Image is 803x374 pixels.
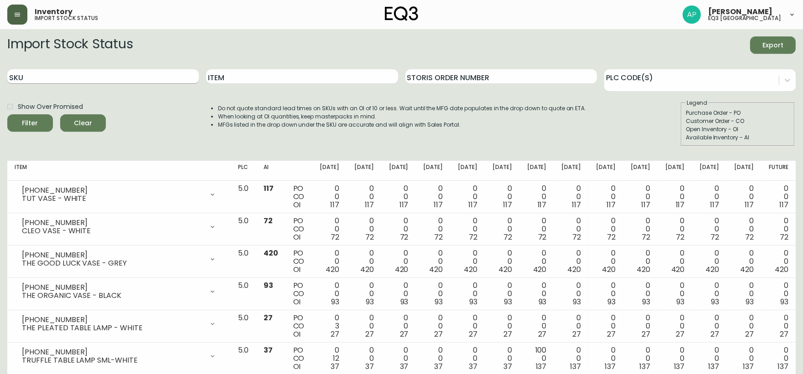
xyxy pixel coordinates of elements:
span: 72 [503,232,512,242]
div: 0 0 [354,346,374,371]
div: 0 0 [596,346,616,371]
span: 117 [676,200,685,210]
span: 420 [705,264,719,275]
span: 93 [504,297,512,307]
span: 27 [400,329,409,339]
div: 0 0 [561,249,581,274]
span: 420 [464,264,477,275]
span: 72 [642,232,650,242]
span: 420 [429,264,443,275]
span: 27 [710,329,719,339]
button: Export [750,36,796,54]
div: 0 0 [768,217,788,241]
span: 27 [607,329,616,339]
div: 0 0 [699,217,720,241]
div: 0 0 [389,249,409,274]
div: [PHONE_NUMBER]TRUFFLE TABLE LAMP SML-WHITE [15,346,223,366]
span: 420 [360,264,374,275]
span: 117 [399,200,409,210]
div: 0 3 [319,314,339,338]
div: 0 0 [768,346,788,371]
div: 0 0 [734,346,754,371]
span: 93 [539,297,547,307]
div: PO CO [293,314,305,338]
div: 0 0 [630,282,650,306]
th: [DATE] [554,161,589,181]
span: 27 [434,329,443,339]
span: 137 [605,361,616,372]
h2: Import Stock Status [7,36,133,54]
div: 0 0 [492,217,512,241]
span: 93 [435,297,443,307]
div: 0 0 [665,314,685,338]
td: 5.0 [231,246,256,278]
th: [DATE] [658,161,692,181]
div: [PHONE_NUMBER] [22,186,203,195]
span: 93 [469,297,477,307]
div: 0 0 [457,249,477,274]
span: 117 [365,200,374,210]
div: 0 0 [457,314,477,338]
span: 117 [710,200,719,210]
td: 5.0 [231,213,256,246]
th: [DATE] [416,161,451,181]
div: 0 0 [319,184,339,209]
span: 117 [745,200,754,210]
span: OI [293,297,301,307]
div: 0 0 [665,184,685,209]
span: OI [293,264,301,275]
span: 420 [533,264,547,275]
span: 27 [538,329,547,339]
div: 0 0 [561,217,581,241]
span: 93 [573,297,581,307]
th: [DATE] [485,161,519,181]
div: 0 0 [423,249,443,274]
th: [DATE] [312,161,347,181]
th: PLC [231,161,256,181]
div: 0 0 [423,346,443,371]
span: 93 [264,280,273,291]
div: 0 0 [354,184,374,209]
div: 0 0 [665,346,685,371]
div: 0 0 [527,184,547,209]
div: 0 0 [492,184,512,209]
div: 0 0 [699,184,720,209]
span: 420 [775,264,788,275]
span: [PERSON_NAME] [708,8,772,15]
div: 0 0 [457,346,477,371]
span: OI [293,361,301,372]
div: 0 0 [423,184,443,209]
span: 137 [570,361,581,372]
span: 27 [572,329,581,339]
div: 0 0 [630,249,650,274]
span: 137 [743,361,754,372]
div: 0 0 [527,282,547,306]
span: 93 [746,297,754,307]
td: 5.0 [231,278,256,310]
span: 27 [676,329,685,339]
span: 37 [365,361,374,372]
div: [PHONE_NUMBER] [22,283,203,292]
div: [PHONE_NUMBER] [22,251,203,259]
span: 93 [677,297,685,307]
td: 5.0 [231,310,256,343]
div: 0 0 [457,184,477,209]
span: 137 [708,361,719,372]
span: 27 [745,329,754,339]
div: 0 0 [561,282,581,306]
li: Do not quote standard lead times on SKUs with an OI of 10 or less. Wait until the MFG date popula... [218,104,586,113]
div: 0 0 [630,314,650,338]
span: Show Over Promised [18,102,83,112]
span: 420 [264,248,278,258]
div: 0 0 [561,314,581,338]
div: 0 0 [596,282,616,306]
div: 0 0 [596,184,616,209]
span: 72 [676,232,685,242]
div: 0 0 [734,217,754,241]
div: [PHONE_NUMBER]THE PLEATED TABLE LAMP - WHITE [15,314,223,334]
div: 0 0 [734,184,754,209]
div: TUT VASE - WHITE [22,195,203,203]
span: 117 [572,200,581,210]
th: Item [7,161,231,181]
span: 420 [498,264,512,275]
